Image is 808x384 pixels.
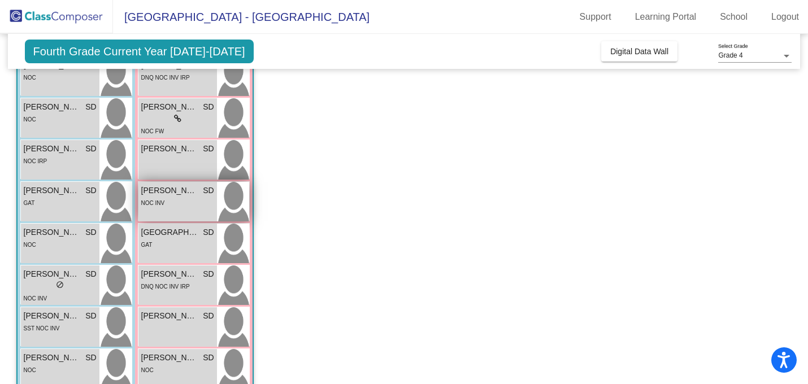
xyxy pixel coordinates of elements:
span: SD [203,143,214,155]
span: SST NOC INV [24,325,60,331]
span: SD [203,226,214,238]
span: [PERSON_NAME] [24,101,80,113]
span: [PERSON_NAME] [141,268,198,280]
span: NOC [24,75,36,81]
span: SD [85,143,96,155]
span: NOC [24,116,36,123]
span: SD [203,268,214,280]
span: NOC [141,367,154,373]
span: DNQ NOC INV IRP [141,283,190,290]
span: [PERSON_NAME] [141,185,198,197]
span: [GEOGRAPHIC_DATA] - [GEOGRAPHIC_DATA] [113,8,370,26]
span: GAT [24,200,35,206]
span: SD [203,310,214,322]
span: GAT [141,242,153,248]
span: do_not_disturb_alt [56,281,64,289]
span: SD [85,268,96,280]
span: [PERSON_NAME] [141,143,198,155]
span: SD [203,101,214,113]
span: [PERSON_NAME] [24,352,80,364]
span: [PERSON_NAME] [24,226,80,238]
span: SD [85,185,96,197]
span: NOC [24,242,36,248]
span: [PERSON_NAME] [24,143,80,155]
span: Grade 4 [718,51,742,59]
span: [PERSON_NAME] [141,101,198,113]
a: Logout [762,8,808,26]
span: NOC [24,367,36,373]
span: Digital Data Wall [610,47,668,56]
span: SD [203,185,214,197]
span: SD [85,310,96,322]
span: NOC INV [24,295,47,302]
span: [GEOGRAPHIC_DATA] [141,226,198,238]
a: Support [571,8,620,26]
span: SD [85,226,96,238]
span: NOC INV [141,200,165,206]
button: Digital Data Wall [601,41,677,62]
a: Learning Portal [626,8,706,26]
span: SD [85,352,96,364]
span: NOC FW [141,128,164,134]
span: [PERSON_NAME] [24,310,80,322]
a: School [711,8,757,26]
span: [PERSON_NAME] [141,352,198,364]
span: SD [85,101,96,113]
span: [PERSON_NAME] [24,268,80,280]
span: [PERSON_NAME] [141,310,198,322]
span: NOC IRP [24,158,47,164]
span: Fourth Grade Current Year [DATE]-[DATE] [25,40,254,63]
span: [PERSON_NAME] [24,185,80,197]
span: DNQ NOC INV IRP [141,75,190,81]
span: SD [203,352,214,364]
